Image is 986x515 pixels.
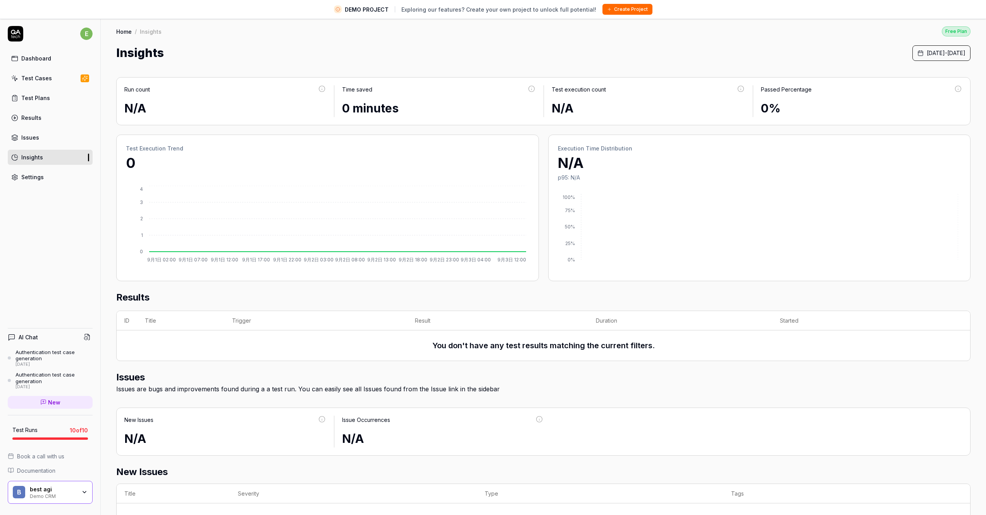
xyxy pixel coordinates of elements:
th: Type [477,484,724,503]
tspan: 9月3日 04:00 [461,257,491,263]
p: 0 [126,152,529,173]
button: bbest agiDemo CRM [8,481,93,504]
div: Dashboard [21,54,51,62]
div: Time saved [342,85,372,93]
button: [DATE]-[DATE] [912,45,971,61]
a: Home [116,28,132,35]
tspan: 1 [141,232,143,238]
a: Issues [8,130,93,145]
a: Dashboard [8,51,93,66]
div: Settings [21,173,44,181]
tspan: 9月1日 17:00 [242,257,270,263]
a: Settings [8,169,93,185]
div: Insights [21,153,43,161]
tspan: 9月1日 22:00 [273,257,301,263]
div: Authentication test case generation [15,349,93,362]
th: Result [407,311,588,330]
tspan: 9月1日 07:00 [179,257,208,263]
div: New Issues [124,416,153,424]
tspan: 25% [565,240,575,246]
th: Trigger [224,311,407,330]
tspan: 9月2日 08:00 [335,257,365,263]
div: Results [21,114,41,122]
button: Create Project [602,4,652,15]
div: Test execution count [552,85,606,93]
span: b [13,486,25,498]
div: N/A [552,100,745,117]
tspan: 9月2日 18:00 [399,257,427,263]
tspan: 9月2日 23:00 [430,257,459,263]
a: Results [8,110,93,125]
a: Authentication test case generation[DATE] [8,372,93,389]
span: e [80,28,93,40]
div: Issue Occurrences [342,416,390,424]
th: Title [117,484,230,503]
tspan: 100% [563,194,575,200]
a: Test Cases [8,71,93,86]
div: / [135,28,137,35]
button: e [80,26,93,41]
p: N/A [558,152,961,173]
div: 0% [761,100,962,117]
button: Free Plan [942,26,971,36]
tspan: 0% [568,257,575,263]
h2: Execution Time Distribution [558,144,961,152]
h2: New Issues [116,465,971,479]
tspan: 9月2日 13:00 [367,257,396,263]
a: New [8,396,93,409]
div: Demo CRM [30,493,76,499]
div: best agi [30,486,76,493]
tspan: 4 [140,186,143,192]
span: 10 of 10 [70,426,88,434]
div: Passed Percentage [761,85,812,93]
tspan: 9月3日 12:00 [497,257,526,263]
h2: Results [116,290,971,311]
tspan: 3 [140,199,143,205]
th: Started [772,311,955,330]
div: N/A [124,100,326,117]
tspan: 9月1日 12:00 [211,257,238,263]
span: [DATE] - [DATE] [927,49,965,57]
tspan: 9月1日 02:00 [147,257,176,263]
h4: AI Chat [19,333,38,341]
div: Insights [140,28,162,35]
span: Book a call with us [17,452,64,460]
div: Test Cases [21,74,52,82]
div: Authentication test case generation [15,372,93,384]
tspan: 2 [140,216,143,221]
div: 0 minutes [342,100,536,117]
a: Insights [8,150,93,165]
th: Severity [230,484,477,503]
a: Test Plans [8,90,93,105]
div: N/A [124,430,326,448]
th: Title [137,311,224,330]
div: Issues [21,133,39,142]
h5: Test Runs [12,427,38,434]
div: N/A [342,430,544,448]
a: Documentation [8,467,93,475]
div: [DATE] [15,362,93,367]
span: Documentation [17,467,55,475]
p: p95: N/A [558,173,961,181]
tspan: 75% [565,207,575,213]
span: Exploring our features? Create your own project to unlock full potential! [401,5,596,14]
tspan: 0 [140,249,143,254]
div: Test Plans [21,94,50,102]
th: Duration [588,311,772,330]
div: [DATE] [15,384,93,390]
h2: Issues [116,370,971,384]
h3: You don't have any test results matching the current filters. [432,340,655,351]
div: Issues are bugs and improvements found during a a test run. You can easily see all Issues found f... [116,384,971,394]
th: ID [117,311,137,330]
div: Run count [124,85,150,93]
a: Authentication test case generation[DATE] [8,349,93,367]
a: Book a call with us [8,452,93,460]
h1: Insights [116,44,164,62]
span: DEMO PROJECT [345,5,389,14]
h2: Test Execution Trend [126,144,529,152]
span: New [48,398,60,406]
tspan: 50% [565,224,575,230]
tspan: 9月2日 03:00 [304,257,334,263]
